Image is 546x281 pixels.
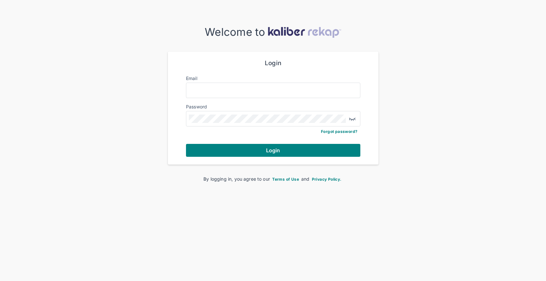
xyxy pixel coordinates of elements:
label: Password [186,104,207,109]
a: Forgot password? [321,129,357,134]
button: Login [186,144,360,157]
img: kaliber-logo [268,27,341,38]
div: Login [186,59,360,67]
a: Privacy Policy. [311,176,343,182]
label: Email [186,75,197,81]
span: Login [266,147,280,154]
span: Privacy Policy. [312,177,342,182]
div: By logging in, you agree to our and [178,176,368,182]
a: Terms of Use [271,176,300,182]
span: Terms of Use [272,177,299,182]
img: eye-closed.fa43b6e4.svg [348,115,356,123]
